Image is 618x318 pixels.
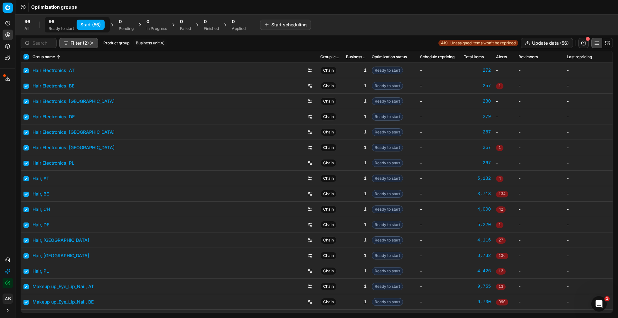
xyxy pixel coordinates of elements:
td: - [564,63,613,78]
td: - [417,78,461,94]
span: Ready to start [372,205,403,213]
span: 0 [204,18,207,25]
button: Start scheduling [260,20,311,30]
span: 4 [496,176,503,182]
div: 257 [464,83,491,89]
span: Chain [320,97,337,105]
a: 3,732 [464,252,491,259]
div: 1 [346,268,367,274]
a: Hair Electronics, [GEOGRAPHIC_DATA] [33,129,115,135]
span: 96 [49,18,54,25]
span: 1 [496,83,503,89]
span: Schedule repricing [420,54,454,59]
strong: 419 [441,41,448,46]
td: - [417,279,461,294]
span: Ready to start [372,144,403,151]
span: Chain [320,82,337,90]
span: Chain [320,283,337,290]
span: 13 [496,284,506,290]
div: 1 [346,299,367,305]
span: Group name [33,54,55,59]
span: Chain [320,113,337,121]
span: Chain [320,221,337,229]
td: - [564,109,613,124]
span: Ready to start [372,175,403,182]
div: 1 [346,283,367,290]
a: Hair Electronics, [GEOGRAPHIC_DATA] [33,144,115,151]
td: - [417,186,461,202]
div: 279 [464,114,491,120]
a: 4,000 [464,206,491,213]
td: - [417,140,461,155]
a: Hair, BE [33,191,49,197]
a: Hair, PL [33,268,49,274]
td: - [516,279,564,294]
td: - [564,124,613,140]
span: Business unit [346,54,367,59]
span: Ready to start [372,82,403,90]
td: - [564,202,613,217]
a: Hair, AT [33,175,49,182]
div: 1 [346,206,367,213]
span: Chain [320,67,337,74]
a: 272 [464,67,491,74]
div: Pending [119,26,134,31]
td: - [493,94,516,109]
span: Chain [320,267,337,275]
td: - [417,263,461,279]
a: Hair, [GEOGRAPHIC_DATA] [33,237,89,243]
a: 4,116 [464,237,491,243]
span: Chain [320,175,337,182]
td: - [564,217,613,232]
td: - [516,109,564,124]
div: 1 [346,129,367,135]
div: Finished [204,26,219,31]
td: - [564,294,613,310]
a: 267 [464,160,491,166]
span: Chain [320,190,337,198]
span: Ready to start [372,159,403,167]
a: 230 [464,98,491,104]
td: - [564,78,613,94]
div: 1 [346,175,367,182]
span: Chain [320,252,337,259]
td: - [417,248,461,263]
span: 136 [496,253,508,259]
td: - [564,232,613,248]
a: 4,426 [464,268,491,274]
span: Group level [320,54,341,59]
button: AB [3,294,13,304]
a: 5,132 [464,175,491,182]
div: 3,713 [464,191,491,197]
div: Failed [180,26,191,31]
span: Ready to start [372,113,403,121]
td: - [493,109,516,124]
span: Last repricing [567,54,592,59]
span: Reviewers [519,54,538,59]
span: Unassigned items won't be repriced [450,41,516,46]
div: Applied [232,26,246,31]
a: 419Unassigned items won't be repriced [438,40,518,46]
span: Chain [320,144,337,151]
div: In Progress [146,26,167,31]
span: 1 [496,145,503,151]
span: 0 [232,18,235,25]
td: - [417,63,461,78]
td: - [516,140,564,155]
td: - [516,202,564,217]
a: 257 [464,144,491,151]
td: - [516,94,564,109]
td: - [564,171,613,186]
div: 267 [464,129,491,135]
span: 42 [496,206,506,213]
button: Filter (2) [59,38,98,48]
div: 5,220 [464,222,491,228]
span: Chain [320,128,337,136]
td: - [516,171,564,186]
span: Ready to start [372,128,403,136]
span: Ready to start [372,190,403,198]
